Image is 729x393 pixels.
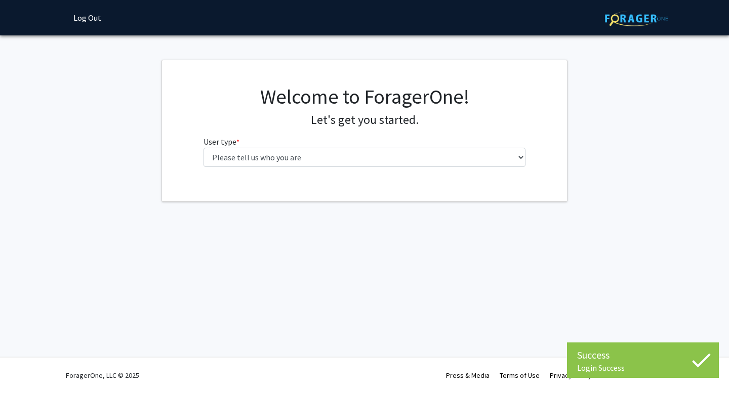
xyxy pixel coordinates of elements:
h4: Let's get you started. [204,113,526,127]
label: User type [204,136,239,148]
div: ForagerOne, LLC © 2025 [66,358,139,393]
h1: Welcome to ForagerOne! [204,84,526,109]
div: Login Success [577,363,709,373]
a: Press & Media [446,371,490,380]
a: Terms of Use [500,371,540,380]
div: Success [577,347,709,363]
a: Privacy Policy [550,371,592,380]
img: ForagerOne Logo [605,11,668,26]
